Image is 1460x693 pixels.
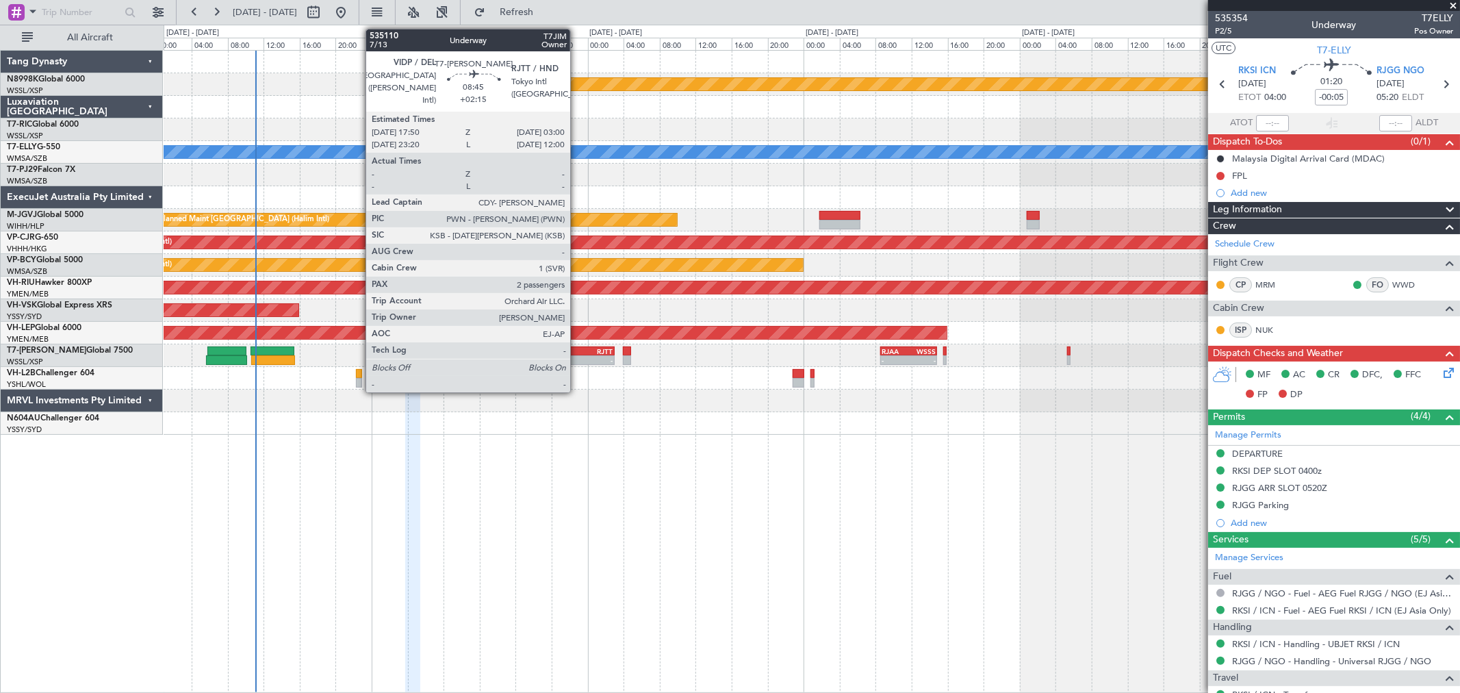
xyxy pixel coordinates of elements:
[155,38,192,50] div: 00:00
[1414,11,1453,25] span: T7ELLY
[1376,77,1405,91] span: [DATE]
[7,279,92,287] a: VH-RIUHawker 800XP
[573,347,613,355] div: RJTT
[7,176,47,186] a: WMSA/SZB
[7,301,112,310] a: VH-VSKGlobal Express XRS
[1022,27,1075,39] div: [DATE] - [DATE]
[166,27,219,39] div: [DATE] - [DATE]
[1230,116,1253,130] span: ATOT
[1164,38,1200,50] div: 16:00
[7,211,84,219] a: M-JGVJGlobal 5000
[7,75,85,84] a: N8998KGlobal 6000
[159,210,329,230] div: Planned Maint [GEOGRAPHIC_DATA] (Halim Intl)
[42,2,120,23] input: Trip Number
[1215,25,1248,37] span: P2/5
[1255,324,1286,336] a: NUK
[7,357,43,367] a: WSSL/XSP
[1366,277,1389,292] div: FO
[7,414,40,423] span: N604AU
[7,346,133,355] a: T7-[PERSON_NAME]Global 7500
[480,38,516,50] div: 12:00
[7,211,37,219] span: M-JGVJ
[1320,75,1342,89] span: 01:20
[1213,409,1245,425] span: Permits
[1411,134,1431,149] span: (0/1)
[1200,38,1236,50] div: 20:00
[908,356,935,364] div: -
[882,347,908,355] div: RJAA
[1231,187,1453,199] div: Add new
[1238,64,1276,78] span: RKSI ICN
[15,27,149,49] button: All Aircraft
[588,38,624,50] div: 00:00
[300,38,336,50] div: 16:00
[7,166,38,174] span: T7-PJ29
[7,414,99,423] a: N604AUChallenger 604
[1213,670,1238,686] span: Travel
[7,324,35,332] span: VH-LEP
[1212,42,1235,54] button: UTC
[1229,277,1252,292] div: CP
[908,347,935,355] div: WSSS
[768,38,804,50] div: 20:00
[1392,279,1423,291] a: WWD
[1020,38,1056,50] div: 00:00
[1215,551,1283,565] a: Manage Services
[372,38,408,50] div: 00:00
[1128,38,1164,50] div: 12:00
[1328,368,1340,382] span: CR
[7,256,83,264] a: VP-BCYGlobal 5000
[1411,409,1431,423] span: (4/4)
[7,266,47,277] a: WMSA/SZB
[1362,368,1383,382] span: DFC,
[228,38,264,50] div: 08:00
[7,75,38,84] span: N8998K
[1232,605,1451,616] a: RKSI / ICN - Fuel - AEG Fuel RKSI / ICN (EJ Asia Only)
[1402,91,1424,105] span: ELDT
[1312,18,1357,33] div: Underway
[1092,38,1128,50] div: 08:00
[375,74,536,94] div: Planned Maint [GEOGRAPHIC_DATA] (Seletar)
[804,38,840,50] div: 00:00
[732,38,768,50] div: 16:00
[1213,532,1248,548] span: Services
[7,166,75,174] a: T7-PJ29Falcon 7X
[7,312,42,322] a: YSSY/SYD
[1238,77,1266,91] span: [DATE]
[1232,638,1400,650] a: RKSI / ICN - Handling - UBJET RKSI / ICN
[660,38,696,50] div: 08:00
[7,153,47,164] a: WMSA/SZB
[468,1,550,23] button: Refresh
[374,27,426,39] div: [DATE] - [DATE]
[533,347,574,355] div: VIDP
[335,38,372,50] div: 20:00
[1232,465,1322,477] div: RKSI DEP SLOT 0400z
[1290,388,1303,402] span: DP
[1416,116,1438,130] span: ALDT
[7,279,35,287] span: VH-RIU
[1213,134,1282,150] span: Dispatch To-Dos
[7,425,42,435] a: YSSY/SYD
[1215,238,1275,251] a: Schedule Crew
[1232,170,1247,181] div: FPL
[984,38,1020,50] div: 20:00
[912,38,948,50] div: 12:00
[192,38,228,50] div: 04:00
[7,301,37,310] span: VH-VSK
[590,27,643,39] div: [DATE] - [DATE]
[1213,620,1252,635] span: Handling
[1257,388,1268,402] span: FP
[7,86,43,96] a: WSSL/XSP
[1293,368,1305,382] span: AC
[1376,91,1398,105] span: 05:20
[1255,279,1286,291] a: MRM
[1213,346,1343,362] span: Dispatch Checks and Weather
[1232,482,1327,494] div: RJGG ARR SLOT 0520Z
[840,38,876,50] div: 04:00
[7,143,60,151] a: T7-ELLYG-550
[7,324,81,332] a: VH-LEPGlobal 6000
[7,143,37,151] span: T7-ELLY
[1213,569,1231,585] span: Fuel
[1414,25,1453,37] span: Pos Owner
[408,38,444,50] div: 04:00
